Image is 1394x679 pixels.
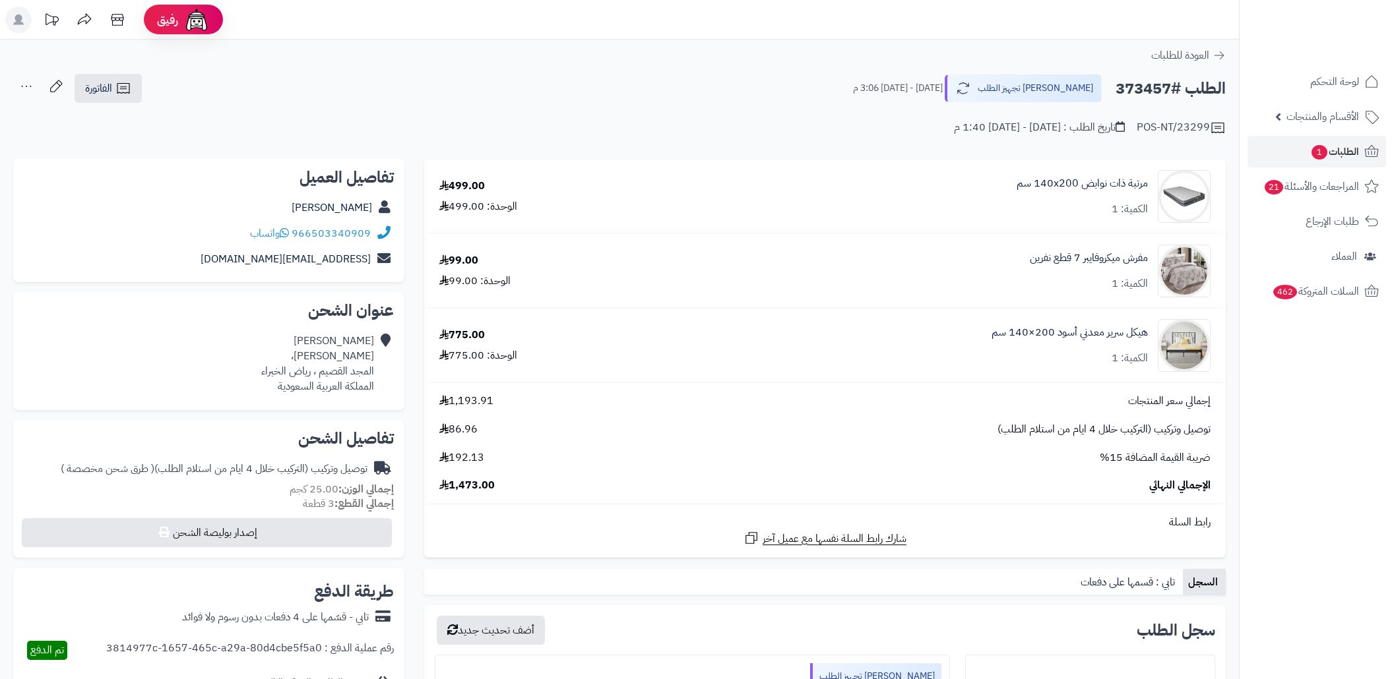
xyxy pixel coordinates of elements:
small: 25.00 كجم [290,481,394,497]
a: العملاء [1248,241,1386,272]
h2: الطلب #373457 [1116,75,1226,102]
div: الكمية: 1 [1112,276,1148,291]
div: 99.00 [439,253,478,268]
a: مرتبة ذات نوابض 140x200 سم [1017,176,1148,191]
span: 1,473.00 [439,478,495,493]
span: 192.13 [439,450,484,465]
a: [PERSON_NAME] [292,200,372,216]
button: إصدار بوليصة الشحن [22,518,392,547]
span: الفاتورة [85,80,112,96]
div: الكمية: 1 [1112,202,1148,217]
img: 1702551583-26-90x90.jpg [1158,170,1210,223]
h2: عنوان الشحن [24,303,394,318]
div: رقم عملية الدفع : 3814977c-1657-465c-a29a-80d4cbe5f5a0 [106,641,394,660]
a: طلبات الإرجاع [1248,206,1386,237]
span: الطلبات [1310,142,1359,161]
div: تابي - قسّمها على 4 دفعات بدون رسوم ولا فوائد [182,610,369,625]
span: 1 [1312,145,1327,160]
a: هيكل سرير معدني أسود 200×140 سم [992,325,1148,340]
span: السلات المتروكة [1272,282,1359,301]
button: أضف تحديث جديد [437,616,545,645]
img: logo-2.png [1304,37,1381,65]
span: شارك رابط السلة نفسها مع عميل آخر [763,531,906,546]
span: توصيل وتركيب (التركيب خلال 4 ايام من استلام الطلب) [998,422,1211,437]
div: توصيل وتركيب (التركيب خلال 4 ايام من استلام الطلب) [61,461,367,477]
span: الأقسام والمنتجات [1286,107,1359,126]
div: 775.00 [439,328,485,343]
strong: إجمالي القطع: [334,496,394,512]
a: السلات المتروكة462 [1248,276,1386,307]
div: 499.00 [439,179,485,194]
a: شارك رابط السلة نفسها مع عميل آخر [744,530,906,546]
span: العملاء [1331,247,1357,266]
a: العودة للطلبات [1151,47,1226,63]
a: مفرش ميكروفايبر 7 قطع نفرين [1030,251,1148,266]
div: رابط السلة [429,515,1220,530]
a: تابي : قسمها على دفعات [1075,569,1183,595]
img: 1752909048-1-90x90.jpg [1158,245,1210,297]
span: 86.96 [439,422,478,437]
span: المراجعات والأسئلة [1263,177,1359,196]
a: الفاتورة [75,74,142,103]
strong: إجمالي الوزن: [338,481,394,497]
span: ( طرق شحن مخصصة ) [61,461,154,477]
span: الإجمالي النهائي [1149,478,1211,493]
span: ضريبة القيمة المضافة 15% [1100,450,1211,465]
div: POS-NT/23299 [1137,120,1226,136]
small: [DATE] - [DATE] 3:06 م [853,82,943,95]
small: 3 قطعة [303,496,394,512]
a: 966503340909 [292,225,371,241]
div: الوحدة: 499.00 [439,199,517,214]
span: تم الدفع [30,642,64,658]
div: الوحدة: 775.00 [439,348,517,363]
a: المراجعات والأسئلة21 [1248,171,1386,202]
h3: سجل الطلب [1137,622,1215,638]
button: [PERSON_NAME] تجهيز الطلب [945,74,1102,102]
a: السجل [1183,569,1226,595]
a: تحديثات المنصة [35,7,68,36]
span: إجمالي سعر المنتجات [1128,394,1211,409]
h2: طريقة الدفع [314,583,394,599]
span: 1,193.91 [439,394,493,409]
div: تاريخ الطلب : [DATE] - [DATE] 1:40 م [954,120,1125,135]
span: طلبات الإرجاع [1306,212,1359,231]
span: 462 [1273,285,1297,299]
div: [PERSON_NAME] [PERSON_NAME]، المجد القصيم ، رياض الخبراء المملكة العربية السعودية [261,334,374,394]
a: الطلبات1 [1248,136,1386,167]
span: لوحة التحكم [1310,73,1359,91]
a: [EMAIL_ADDRESS][DOMAIN_NAME] [201,251,371,267]
span: رفيق [157,12,178,28]
h2: تفاصيل العميل [24,169,394,185]
img: ai-face.png [183,7,210,33]
span: العودة للطلبات [1151,47,1209,63]
div: الكمية: 1 [1112,351,1148,366]
img: 1754548311-010101030003-90x90.jpg [1158,319,1210,372]
span: 21 [1265,180,1283,194]
div: الوحدة: 99.00 [439,274,511,289]
a: لوحة التحكم [1248,66,1386,98]
h2: تفاصيل الشحن [24,430,394,446]
a: واتساب [250,225,289,241]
